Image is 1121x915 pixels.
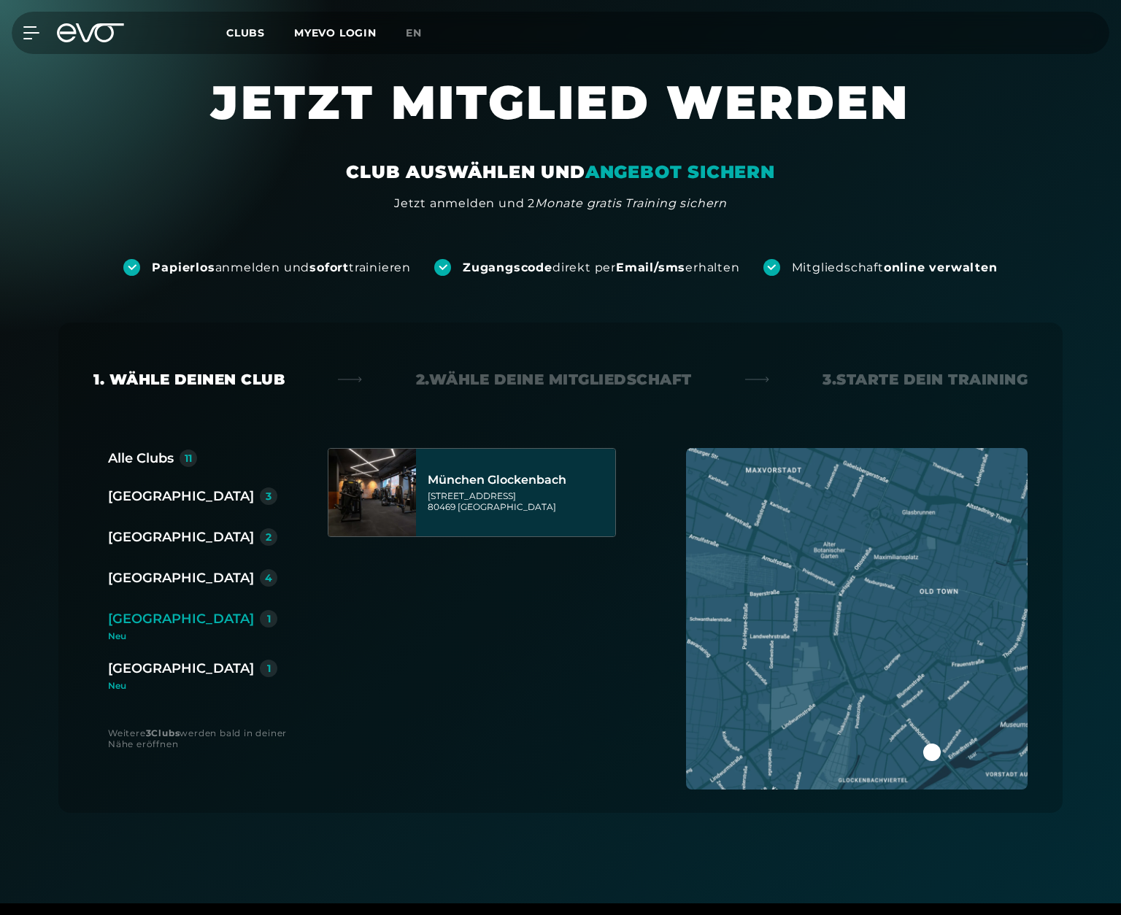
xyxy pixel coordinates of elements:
[108,632,289,641] div: Neu
[265,573,272,583] div: 4
[108,682,277,690] div: Neu
[416,369,692,390] div: 2. Wähle deine Mitgliedschaft
[823,369,1028,390] div: 3. Starte dein Training
[884,260,998,274] strong: online verwalten
[108,527,254,547] div: [GEOGRAPHIC_DATA]
[309,260,349,274] strong: sofort
[108,448,174,468] div: Alle Clubs
[394,195,727,212] div: Jetzt anmelden und 2
[226,26,294,39] a: Clubs
[108,568,254,588] div: [GEOGRAPHIC_DATA]
[152,260,411,276] div: anmelden und trainieren
[108,658,254,679] div: [GEOGRAPHIC_DATA]
[406,26,422,39] span: en
[226,26,265,39] span: Clubs
[294,26,377,39] a: MYEVO LOGIN
[686,448,1028,789] img: map
[146,727,152,738] strong: 3
[616,260,685,274] strong: Email/sms
[535,196,727,210] em: Monate gratis Training sichern
[151,727,180,738] strong: Clubs
[463,260,739,276] div: direkt per erhalten
[123,73,998,161] h1: JETZT MITGLIED WERDEN
[463,260,552,274] strong: Zugangscode
[328,449,416,536] img: München Glockenbach
[266,532,271,542] div: 2
[428,490,611,512] div: [STREET_ADDRESS] 80469 [GEOGRAPHIC_DATA]
[792,260,998,276] div: Mitgliedschaft
[108,727,298,749] div: Weitere werden bald in deiner Nähe eröffnen
[185,453,192,463] div: 11
[152,260,215,274] strong: Papierlos
[108,486,254,506] div: [GEOGRAPHIC_DATA]
[93,369,285,390] div: 1. Wähle deinen Club
[406,25,439,42] a: en
[267,614,271,624] div: 1
[108,609,254,629] div: [GEOGRAPHIC_DATA]
[267,663,271,673] div: 1
[266,491,271,501] div: 3
[428,473,611,487] div: München Glockenbach
[346,161,774,184] div: CLUB AUSWÄHLEN UND
[585,161,775,182] em: ANGEBOT SICHERN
